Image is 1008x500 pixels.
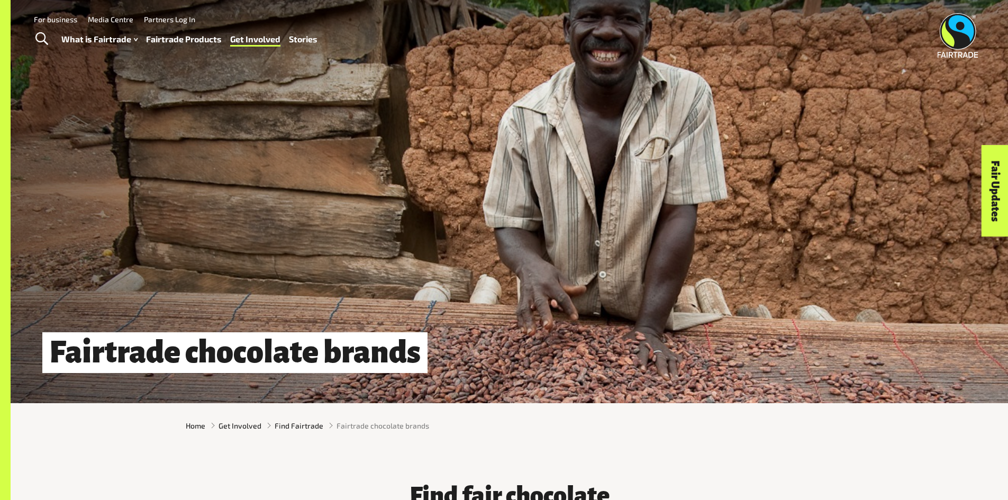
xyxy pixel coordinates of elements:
[337,420,429,431] span: Fairtrade chocolate brands
[230,32,280,47] a: Get Involved
[289,32,317,47] a: Stories
[34,15,77,24] a: For business
[61,32,138,47] a: What is Fairtrade
[275,420,323,431] a: Find Fairtrade
[938,13,978,58] img: Fairtrade Australia New Zealand logo
[88,15,133,24] a: Media Centre
[186,420,205,431] a: Home
[29,26,55,52] a: Toggle Search
[146,32,222,47] a: Fairtrade Products
[42,332,428,373] h1: Fairtrade chocolate brands
[144,15,195,24] a: Partners Log In
[219,420,261,431] a: Get Involved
